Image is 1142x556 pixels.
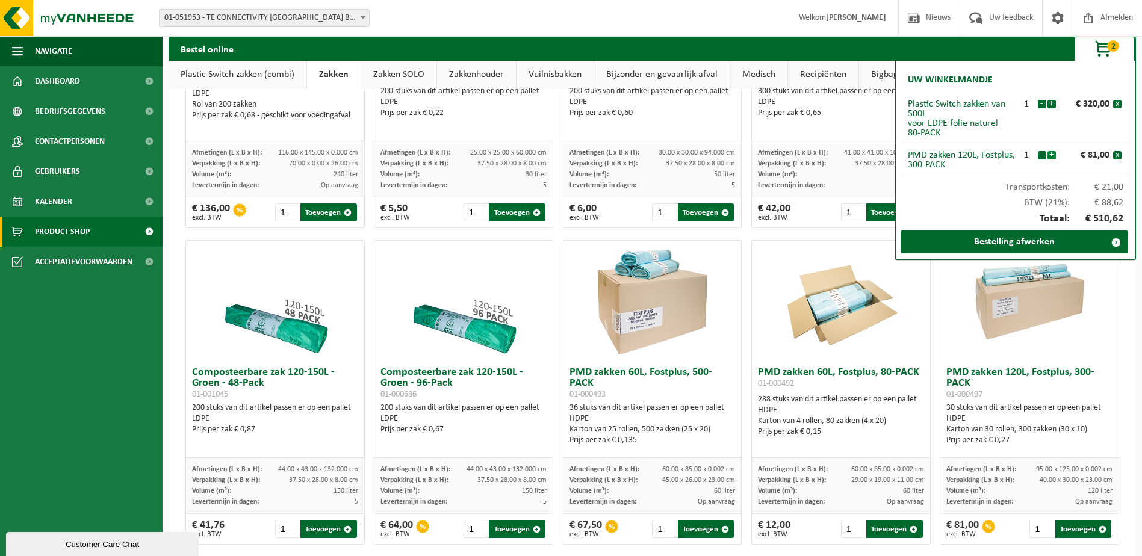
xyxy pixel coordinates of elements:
div: € 320,00 [1059,99,1113,109]
div: € 136,00 [192,203,230,221]
span: 116.00 x 145.00 x 0.000 cm [278,149,358,156]
button: - [1038,100,1046,108]
div: Prijs per zak € 0,60 [569,108,736,119]
div: LDPE [569,97,736,108]
span: 37.50 x 28.00 x 8.00 cm [477,477,547,484]
div: Prijs per zak € 0,22 [380,108,547,119]
button: + [1047,100,1056,108]
span: Verpakking (L x B x H): [946,477,1014,484]
a: Bestelling afwerken [901,230,1128,253]
button: Toevoegen [1055,520,1111,538]
span: Product Shop [35,217,90,247]
div: € 64,00 [380,520,413,538]
span: Acceptatievoorwaarden [35,247,132,277]
span: excl. BTW [192,531,225,538]
a: Zakken [307,61,361,88]
span: 5 [543,182,547,189]
span: 44.00 x 43.00 x 132.000 cm [278,466,358,473]
button: Toevoegen [300,203,356,221]
input: 1 [275,520,299,538]
div: Rol van 200 zakken [192,99,358,110]
img: 01-000492 [781,241,901,361]
img: 01-001045 [215,241,335,361]
span: 37.50 x 28.00 x 8.00 cm [855,160,924,167]
span: Volume (m³): [569,171,609,178]
span: Afmetingen (L x B x H): [380,466,450,473]
span: Volume (m³): [758,171,797,178]
span: € 21,00 [1070,182,1124,192]
span: Op aanvraag [321,182,358,189]
div: LDPE [380,413,547,424]
span: Levertermijn in dagen: [569,182,636,189]
span: Verpakking (L x B x H): [758,160,826,167]
button: Toevoegen [866,520,922,538]
input: 1 [1029,520,1054,538]
div: € 5,50 [380,203,410,221]
img: 01-000686 [403,241,524,361]
div: Prijs per zak € 0,27 [946,435,1113,446]
a: Recipiënten [788,61,858,88]
span: Verpakking (L x B x H): [569,160,638,167]
a: Zakkenhouder [437,61,516,88]
button: + [1047,151,1056,159]
span: Volume (m³): [192,171,231,178]
span: Afmetingen (L x B x H): [946,466,1016,473]
div: € 41,76 [192,520,225,538]
span: 240 liter [334,171,358,178]
input: 1 [652,203,676,221]
div: LDPE [380,97,547,108]
span: Bedrijfsgegevens [35,96,105,126]
span: 01-001045 [192,390,228,399]
span: 37.50 x 28.00 x 8.00 cm [477,160,547,167]
span: Afmetingen (L x B x H): [569,149,639,156]
span: excl. BTW [569,531,602,538]
span: 25.00 x 25.00 x 60.000 cm [470,149,547,156]
div: LDPE [192,88,358,99]
div: HDPE [946,413,1113,424]
div: LDPE [192,413,358,424]
img: 01-000493 [592,241,712,361]
span: excl. BTW [192,214,230,221]
span: € 510,62 [1070,214,1124,224]
span: Afmetingen (L x B x H): [380,149,450,156]
div: 200 stuks van dit artikel passen er op een pallet [380,403,547,435]
span: Levertermijn in dagen: [946,498,1013,505]
iframe: chat widget [6,530,201,556]
span: Op aanvraag [887,498,924,505]
h3: Composteerbare zak 120-150L - Groen - 48-Pack [192,367,358,400]
div: 200 stuks van dit artikel passen er op een pallet [192,403,358,435]
span: 5 [543,498,547,505]
input: 1 [652,520,676,538]
span: 01-000493 [569,390,606,399]
div: 18 stuks van dit artikel passen er op een pallet [192,78,358,121]
span: Kalender [35,187,72,217]
a: Plastic Switch zakken (combi) [169,61,306,88]
span: 01-000492 [758,379,794,388]
span: 30 liter [526,171,547,178]
div: HDPE [758,405,924,416]
span: 01-000497 [946,390,982,399]
div: PMD zakken 120L, Fostplus, 300-PACK [908,150,1016,170]
span: Verpakking (L x B x H): [380,477,448,484]
h3: PMD zakken 60L, Fostplus, 500-PACK [569,367,736,400]
span: 29.00 x 19.00 x 11.00 cm [851,477,924,484]
div: Transportkosten: [902,176,1129,192]
button: Toevoegen [300,520,356,538]
span: Verpakking (L x B x H): [758,477,826,484]
span: 01-051953 - TE CONNECTIVITY BELGIUM BV - OOSTKAMP [159,9,370,27]
span: 60 liter [714,487,735,495]
a: Medisch [730,61,787,88]
span: excl. BTW [758,214,790,221]
input: 1 [841,520,865,538]
div: Prijs per zak € 0,65 [758,108,924,119]
span: Verpakking (L x B x H): [192,160,260,167]
span: Volume (m³): [758,487,797,495]
button: x [1113,100,1122,108]
div: Prijs per zak € 0,67 [380,424,547,435]
div: Prijs per zak € 0,87 [192,424,358,435]
input: 1 [464,203,488,221]
div: Karton van 30 rollen, 300 zakken (30 x 10) [946,424,1113,435]
h2: Bestel online [169,37,246,60]
h3: Composteerbare zak 120-150L - Groen - 96-Pack [380,367,547,400]
span: Volume (m³): [380,171,420,178]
